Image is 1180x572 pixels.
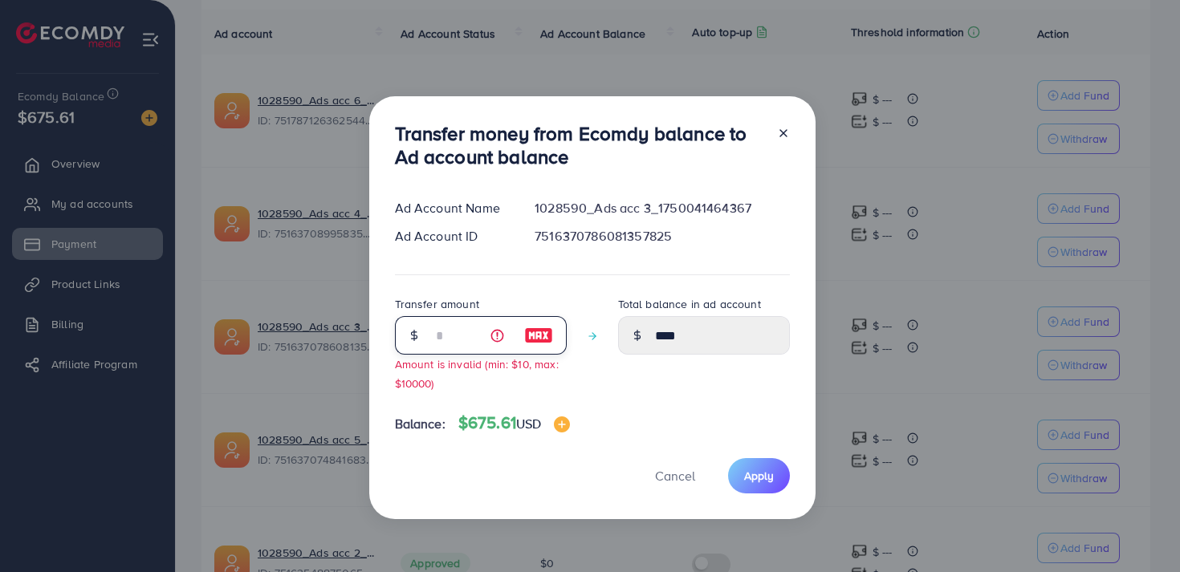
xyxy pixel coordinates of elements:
h4: $675.61 [458,413,571,433]
div: Ad Account ID [382,227,523,245]
span: Apply [744,468,774,484]
img: image [554,416,570,432]
span: Balance: [395,415,446,433]
small: Amount is invalid (min: $10, max: $10000) [395,356,559,390]
div: Ad Account Name [382,199,523,217]
span: USD [516,415,541,432]
img: image [524,326,553,345]
label: Total balance in ad account [618,296,761,312]
button: Cancel [635,458,715,493]
label: Transfer amount [395,296,479,312]
iframe: Chat [1112,500,1168,560]
h3: Transfer money from Ecomdy balance to Ad account balance [395,122,764,168]
span: Cancel [655,467,695,485]
button: Apply [728,458,790,493]
div: 7516370786081357825 [522,227,802,245]
div: 1028590_Ads acc 3_1750041464367 [522,199,802,217]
